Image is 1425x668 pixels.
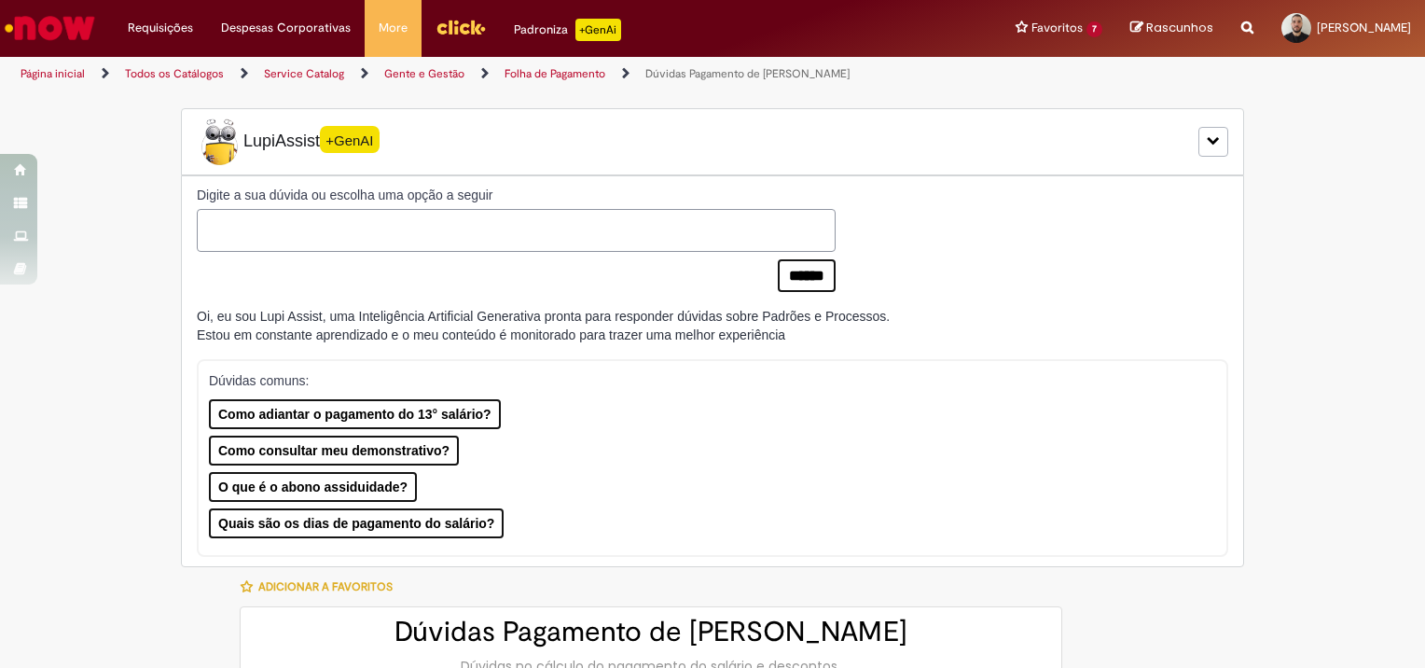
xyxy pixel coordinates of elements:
h2: Dúvidas Pagamento de [PERSON_NAME] [259,617,1043,647]
a: Rascunhos [1130,20,1213,37]
span: Requisições [128,19,193,37]
span: +GenAI [320,126,380,153]
span: Rascunhos [1146,19,1213,36]
a: Service Catalog [264,66,344,81]
p: +GenAi [575,19,621,41]
span: LupiAssist [197,118,380,165]
a: Todos os Catálogos [125,66,224,81]
div: Oi, eu sou Lupi Assist, uma Inteligência Artificial Generativa pronta para responder dúvidas sobr... [197,307,890,344]
p: Dúvidas comuns: [209,371,1197,390]
button: Como consultar meu demonstrativo? [209,436,459,466]
a: Página inicial [21,66,85,81]
span: Favoritos [1031,19,1083,37]
button: O que é o abono assiduidade? [209,472,417,502]
span: Adicionar a Favoritos [258,579,393,594]
span: 7 [1086,21,1102,37]
span: Despesas Corporativas [221,19,351,37]
img: click_logo_yellow_360x200.png [436,13,486,41]
span: [PERSON_NAME] [1317,20,1411,35]
label: Digite a sua dúvida ou escolha uma opção a seguir [197,186,836,204]
img: ServiceNow [2,9,98,47]
a: Gente e Gestão [384,66,464,81]
button: Como adiantar o pagamento do 13° salário? [209,399,501,429]
div: LupiLupiAssist+GenAI [181,108,1244,175]
img: Lupi [197,118,243,165]
ul: Trilhas de página [14,57,936,91]
span: More [379,19,408,37]
a: Folha de Pagamento [505,66,605,81]
button: Adicionar a Favoritos [240,567,403,606]
div: Padroniza [514,19,621,41]
a: Dúvidas Pagamento de [PERSON_NAME] [645,66,850,81]
button: Quais são os dias de pagamento do salário? [209,508,504,538]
